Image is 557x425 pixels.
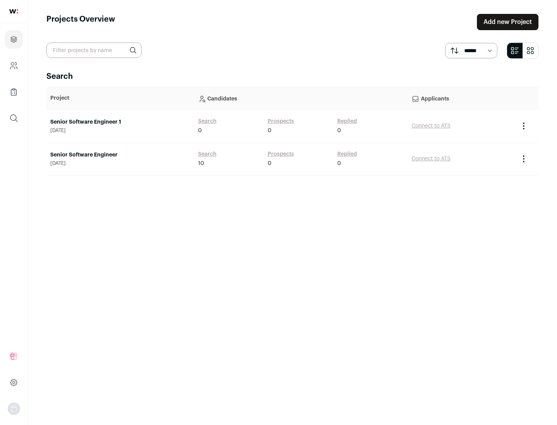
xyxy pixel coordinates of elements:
[198,127,202,134] span: 0
[8,403,20,415] button: Open dropdown
[477,14,538,30] a: Add new Project
[5,56,23,75] a: Company and ATS Settings
[5,30,23,49] a: Projects
[8,403,20,415] img: nopic.png
[198,160,204,167] span: 10
[519,121,528,131] button: Project Actions
[46,14,115,30] h1: Projects Overview
[337,160,341,167] span: 0
[50,127,190,134] span: [DATE]
[268,117,294,125] a: Prospects
[46,42,142,58] input: Filter projects by name
[268,150,294,158] a: Prospects
[50,160,190,167] span: [DATE]
[50,118,190,126] a: Senior Software Engineer 1
[5,83,23,101] a: Company Lists
[9,9,18,14] img: wellfound-shorthand-0d5821cbd27db2630d0214b213865d53afaa358527fdda9d0ea32b1df1b89c2c.svg
[519,154,528,163] button: Project Actions
[337,117,357,125] a: Replied
[412,123,451,129] a: Connect to ATS
[198,150,217,158] a: Search
[50,94,190,102] p: Project
[412,156,451,161] a: Connect to ATS
[268,160,272,167] span: 0
[337,127,341,134] span: 0
[46,71,538,82] h2: Search
[198,90,404,106] p: Candidates
[198,117,217,125] a: Search
[268,127,272,134] span: 0
[50,151,190,159] a: Senior Software Engineer
[412,90,511,106] p: Applicants
[337,150,357,158] a: Replied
